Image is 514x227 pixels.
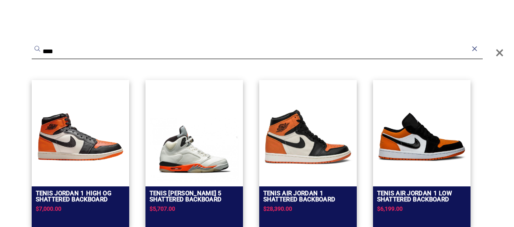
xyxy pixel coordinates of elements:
span: $6,199.00 [377,205,403,212]
img: Tenis Jordan 5 Shattered Backboard [150,118,239,182]
button: Reset [471,45,479,53]
span: $7,000.00 [36,205,61,212]
span: Close Overlay [495,41,504,65]
button: Submit [33,45,41,53]
a: Tenis Air Jordan 1 Low Shattered BackboardTenis Air Jordan 1 Low Shattered Backboard$6,199.00 [373,80,471,226]
a: Tenis Air Jordan 1 Shattered BackboardTenis Air Jordan 1 Shattered Backboard$28,390.00 [259,80,357,226]
a: TENIS JORDAN 1 HIGH OG SHATTERED BACKBOARDTENIS JORDAN 1 HIGH OG SHATTERED BACKBOARD$7,000.00 [32,80,129,226]
h2: TENIS JORDAN 1 HIGH OG SHATTERED BACKBOARD [36,190,125,203]
img: Tenis Air Jordan 1 Shattered Backboard [263,92,353,182]
a: Tenis Jordan 5 Shattered BackboardTenis [PERSON_NAME] 5 Shattered Backboard$5,707.00 [145,80,243,226]
h2: Tenis Air Jordan 1 Low Shattered Backboard [377,190,466,203]
h2: Tenis [PERSON_NAME] 5 Shattered Backboard [150,190,239,203]
span: $5,707.00 [150,205,175,212]
img: TENIS JORDAN 1 HIGH OG SHATTERED BACKBOARD [36,92,125,182]
span: $28,390.00 [263,205,292,212]
h2: Tenis Air Jordan 1 Shattered Backboard [263,190,353,203]
img: Tenis Air Jordan 1 Low Shattered Backboard [377,92,466,182]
